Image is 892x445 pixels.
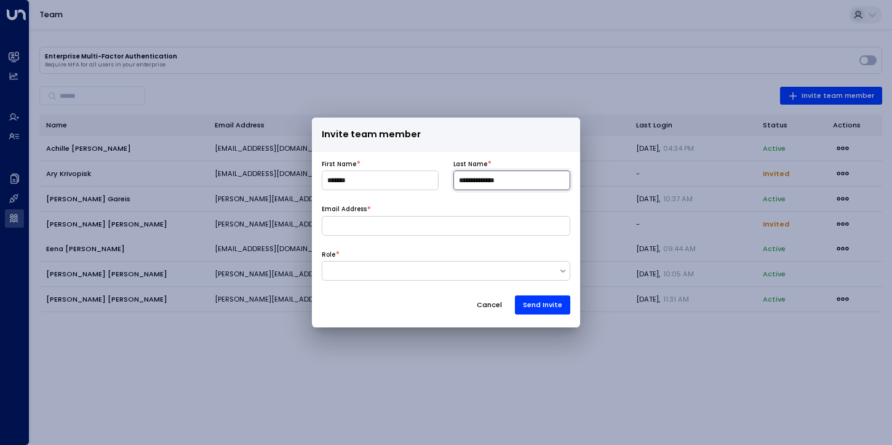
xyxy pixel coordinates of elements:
label: Role [322,251,335,259]
label: Last Name [453,160,487,169]
span: Invite team member [322,127,421,142]
label: Email Address [322,205,367,214]
button: Send Invite [515,295,570,315]
label: First Name [322,160,356,169]
button: Cancel [468,295,511,315]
